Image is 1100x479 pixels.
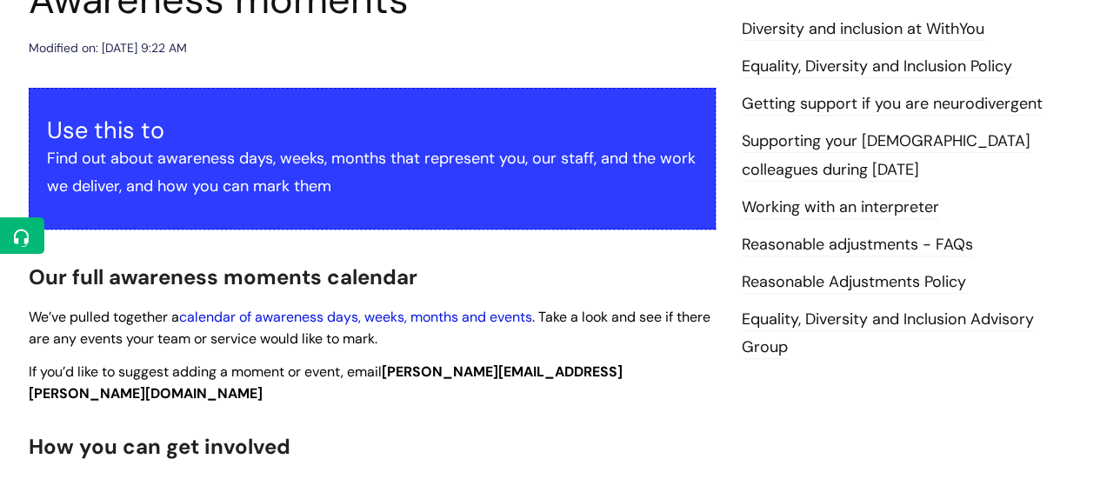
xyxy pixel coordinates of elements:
span: How you can get involved [29,433,290,460]
a: Working with an interpreter [742,196,939,219]
a: Reasonable adjustments - FAQs [742,234,973,256]
a: Supporting your [DEMOGRAPHIC_DATA] colleagues during [DATE] [742,130,1030,181]
strong: [PERSON_NAME][EMAIL_ADDRESS][PERSON_NAME][DOMAIN_NAME] [29,363,623,402]
a: Getting support if you are neurodivergent [742,93,1043,116]
a: calendar of awareness days, weeks, months and events [179,308,532,326]
a: Equality, Diversity and Inclusion Advisory Group [742,309,1034,359]
span: We’ve pulled together a . Take a look and see if there are any events your team or service would ... [29,308,710,348]
p: Find out about awareness days, weeks, months that represent you, our staff, and the work we deliv... [47,144,697,201]
div: Modified on: [DATE] 9:22 AM [29,37,187,59]
span: If you’d like to suggest adding a moment or event, email [29,363,623,402]
a: Diversity and inclusion at WithYou [742,18,984,41]
a: Reasonable Adjustments Policy [742,271,966,294]
a: Equality, Diversity and Inclusion Policy [742,56,1012,78]
h3: Use this to [47,116,697,144]
span: Our full awareness moments calendar [29,263,417,290]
